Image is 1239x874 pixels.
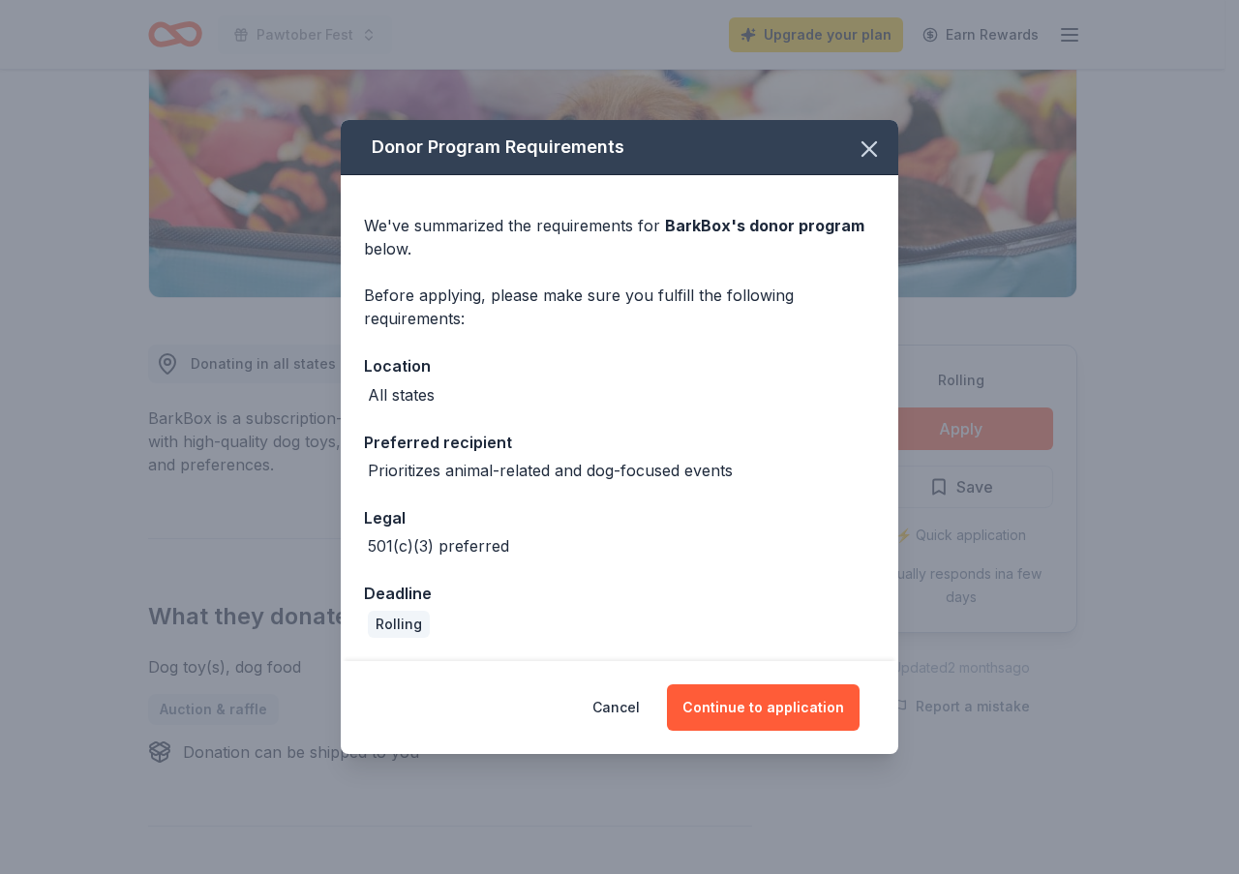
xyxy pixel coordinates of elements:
[341,120,898,175] div: Donor Program Requirements
[364,581,875,606] div: Deadline
[667,684,860,731] button: Continue to application
[368,534,509,558] div: 501(c)(3) preferred
[364,430,875,455] div: Preferred recipient
[368,383,435,407] div: All states
[368,611,430,638] div: Rolling
[364,505,875,530] div: Legal
[364,214,875,260] div: We've summarized the requirements for below.
[364,284,875,330] div: Before applying, please make sure you fulfill the following requirements:
[368,459,733,482] div: Prioritizes animal-related and dog-focused events
[364,353,875,378] div: Location
[665,216,864,235] span: BarkBox 's donor program
[592,684,640,731] button: Cancel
